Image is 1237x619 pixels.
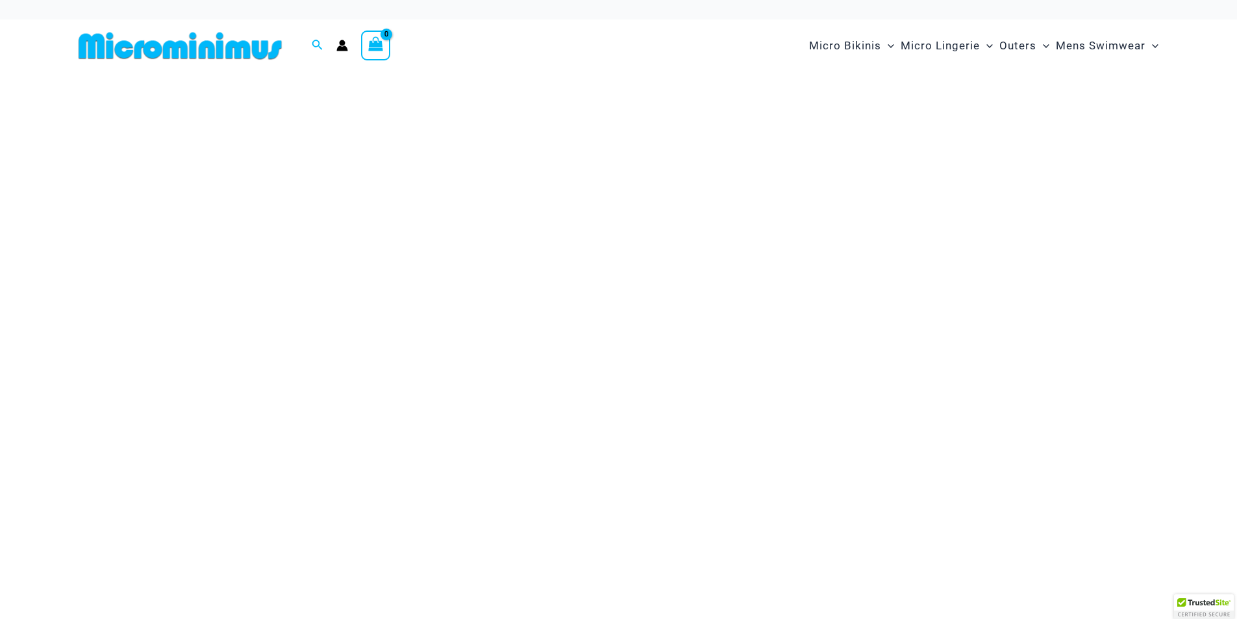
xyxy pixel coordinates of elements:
[336,40,348,51] a: Account icon link
[996,26,1053,66] a: OutersMenu ToggleMenu Toggle
[1053,26,1162,66] a: Mens SwimwearMenu ToggleMenu Toggle
[999,29,1036,62] span: Outers
[1036,29,1049,62] span: Menu Toggle
[361,31,391,60] a: View Shopping Cart, empty
[312,38,323,54] a: Search icon link
[73,31,287,60] img: MM SHOP LOGO FLAT
[804,24,1164,68] nav: Site Navigation
[1056,29,1145,62] span: Mens Swimwear
[901,29,980,62] span: Micro Lingerie
[806,26,897,66] a: Micro BikinisMenu ToggleMenu Toggle
[809,29,881,62] span: Micro Bikinis
[881,29,894,62] span: Menu Toggle
[1145,29,1158,62] span: Menu Toggle
[980,29,993,62] span: Menu Toggle
[897,26,996,66] a: Micro LingerieMenu ToggleMenu Toggle
[7,86,1230,501] img: Waves Breaking Ocean Bikini Pack
[1174,594,1234,619] div: TrustedSite Certified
